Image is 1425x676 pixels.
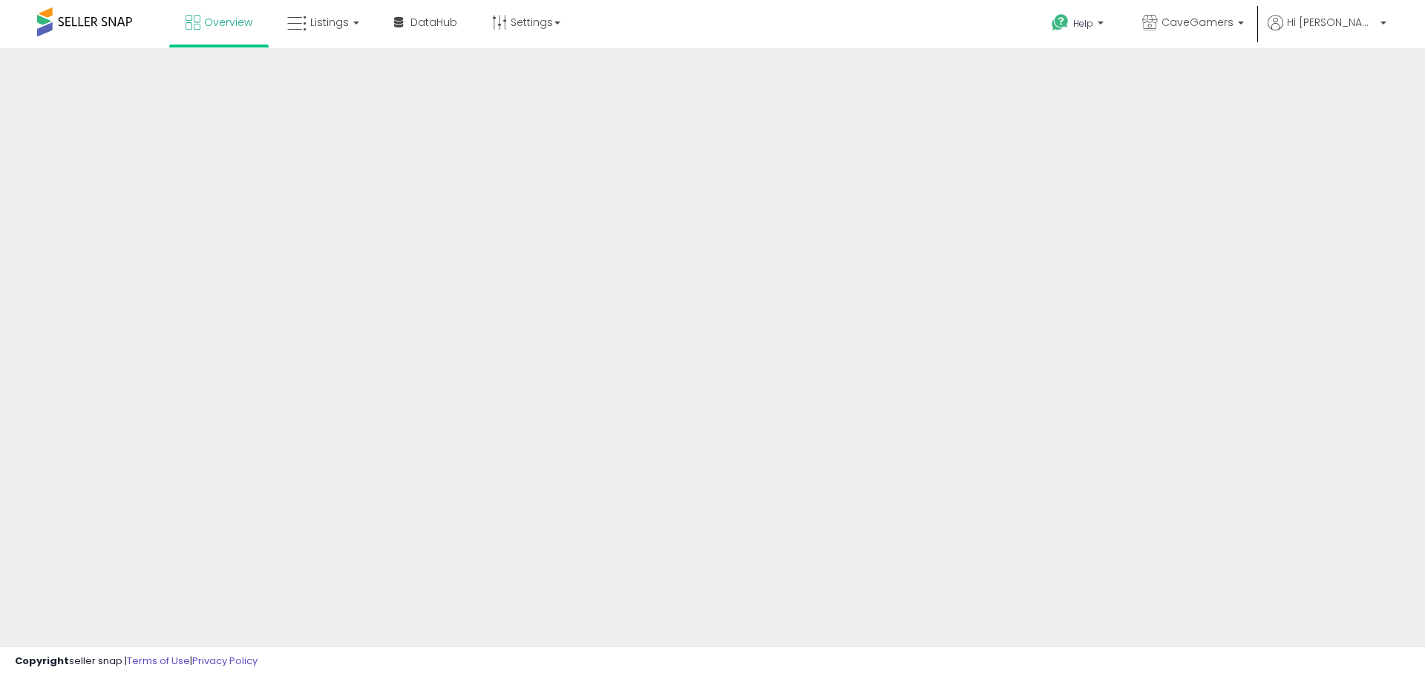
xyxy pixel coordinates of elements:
[1162,15,1234,30] span: CaveGamers
[192,654,258,668] a: Privacy Policy
[310,15,349,30] span: Listings
[1287,15,1376,30] span: Hi [PERSON_NAME]
[15,654,258,669] div: seller snap | |
[1040,2,1118,48] a: Help
[127,654,190,668] a: Terms of Use
[15,654,69,668] strong: Copyright
[1268,15,1386,48] a: Hi [PERSON_NAME]
[410,15,457,30] span: DataHub
[204,15,252,30] span: Overview
[1073,17,1093,30] span: Help
[1051,13,1069,32] i: Get Help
